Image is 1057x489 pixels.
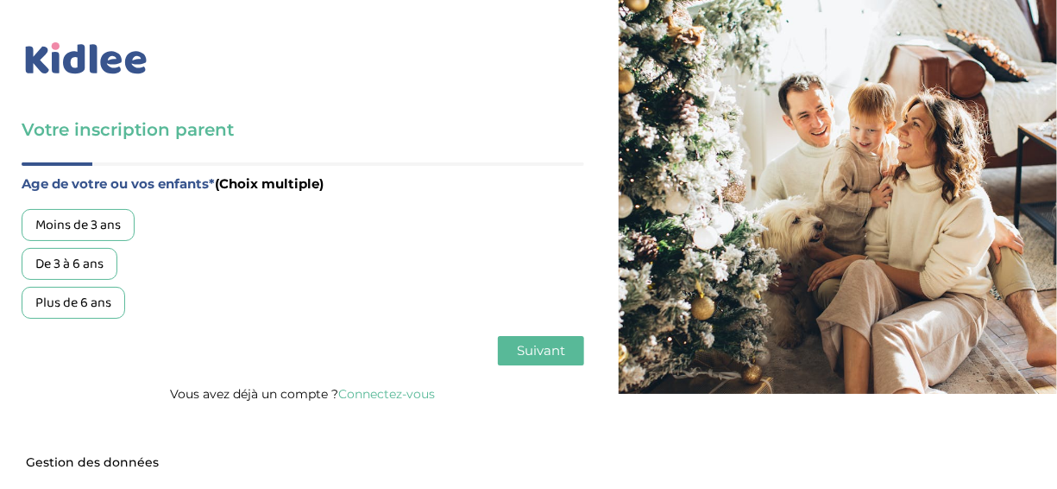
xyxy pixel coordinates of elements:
label: Age de votre ou vos enfants* [22,173,584,195]
h3: Votre inscription parent [22,117,584,142]
span: (Choix multiple) [215,175,324,192]
div: Plus de 6 ans [22,287,125,319]
div: Moins de 3 ans [22,209,135,241]
img: logo_kidlee_bleu [22,39,151,79]
button: Gestion des données [16,445,169,481]
p: Vous avez déjà un compte ? [22,383,584,405]
span: Gestion des données [26,455,159,471]
a: Connectez-vous [339,386,436,402]
div: De 3 à 6 ans [22,248,117,280]
button: Précédent [22,336,103,365]
span: Suivant [517,342,565,359]
button: Suivant [498,336,584,365]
